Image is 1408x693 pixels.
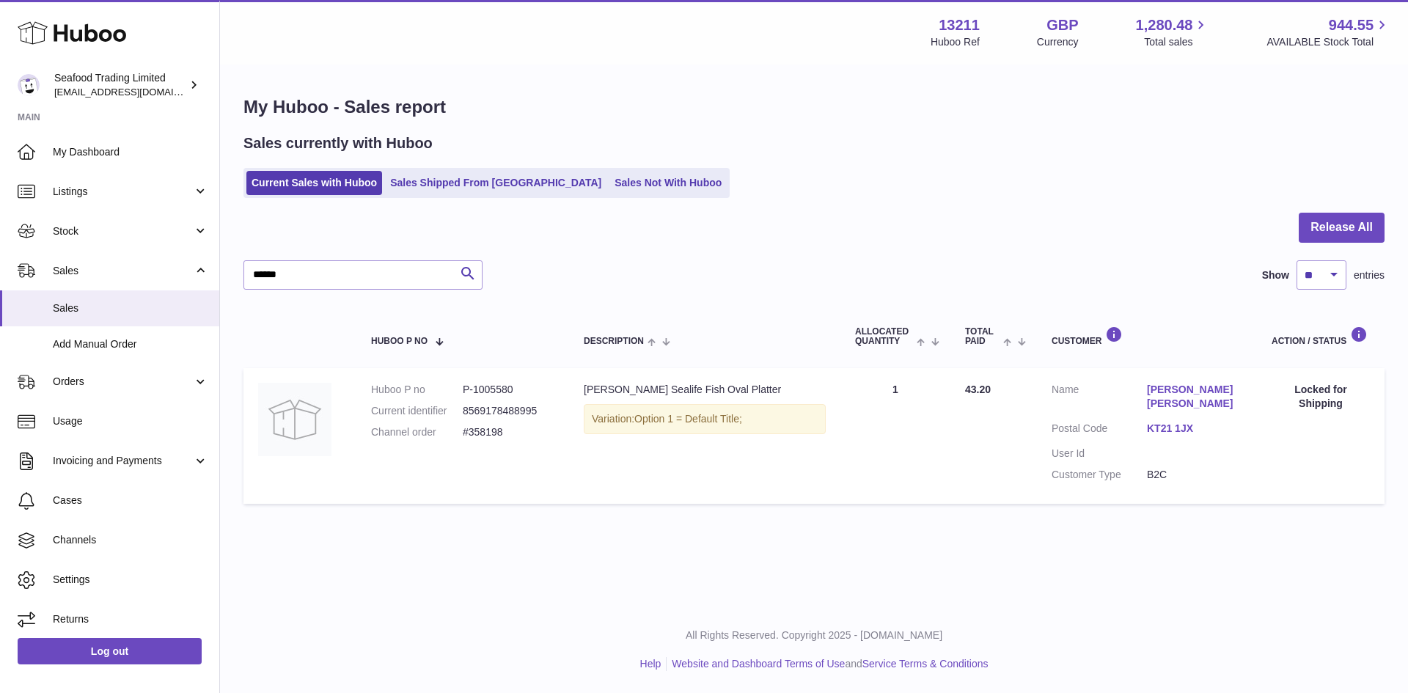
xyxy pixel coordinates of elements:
td: 1 [840,368,950,503]
label: Show [1262,268,1289,282]
span: Option 1 = Default Title; [634,413,742,425]
div: Seafood Trading Limited [54,71,186,99]
dd: P-1005580 [463,383,554,397]
img: no-photo.jpg [258,383,331,456]
dt: Postal Code [1052,422,1147,439]
span: Stock [53,224,193,238]
span: Channels [53,533,208,547]
h1: My Huboo - Sales report [243,95,1385,119]
a: KT21 1JX [1147,422,1242,436]
li: and [667,657,988,671]
dt: Current identifier [371,404,463,418]
span: Total sales [1144,35,1209,49]
dt: Huboo P no [371,383,463,397]
div: [PERSON_NAME] Sealife Fish Oval Platter [584,383,826,397]
span: Listings [53,185,193,199]
span: Orders [53,375,193,389]
span: Returns [53,612,208,626]
div: Locked for Shipping [1272,383,1370,411]
a: Help [640,658,661,670]
span: Invoicing and Payments [53,454,193,468]
a: Sales Shipped From [GEOGRAPHIC_DATA] [385,171,606,195]
span: [EMAIL_ADDRESS][DOMAIN_NAME] [54,86,216,98]
a: [PERSON_NAME] [PERSON_NAME] [1147,383,1242,411]
span: ALLOCATED Quantity [855,327,913,346]
span: Huboo P no [371,337,428,346]
span: 1,280.48 [1136,15,1193,35]
span: entries [1354,268,1385,282]
span: Cases [53,494,208,507]
a: 944.55 AVAILABLE Stock Total [1266,15,1390,49]
a: Service Terms & Conditions [862,658,989,670]
dd: 8569178488995 [463,404,554,418]
span: Description [584,337,644,346]
a: Sales Not With Huboo [609,171,727,195]
dd: #358198 [463,425,554,439]
img: online@rickstein.com [18,74,40,96]
dt: Customer Type [1052,468,1147,482]
span: AVAILABLE Stock Total [1266,35,1390,49]
div: Customer [1052,326,1242,346]
span: My Dashboard [53,145,208,159]
a: Log out [18,638,202,664]
dd: B2C [1147,468,1242,482]
div: Variation: [584,404,826,434]
button: Release All [1299,213,1385,243]
dt: Channel order [371,425,463,439]
span: Settings [53,573,208,587]
a: Current Sales with Huboo [246,171,382,195]
div: Currency [1037,35,1079,49]
span: Usage [53,414,208,428]
div: Action / Status [1272,326,1370,346]
p: All Rights Reserved. Copyright 2025 - [DOMAIN_NAME] [232,628,1396,642]
span: Total paid [965,327,1000,346]
strong: 13211 [939,15,980,35]
strong: GBP [1046,15,1078,35]
span: 43.20 [965,384,991,395]
span: 944.55 [1329,15,1374,35]
span: Sales [53,264,193,278]
span: Sales [53,301,208,315]
div: Huboo Ref [931,35,980,49]
h2: Sales currently with Huboo [243,133,433,153]
a: Website and Dashboard Terms of Use [672,658,845,670]
dt: User Id [1052,447,1147,461]
dt: Name [1052,383,1147,414]
span: Add Manual Order [53,337,208,351]
a: 1,280.48 Total sales [1136,15,1210,49]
